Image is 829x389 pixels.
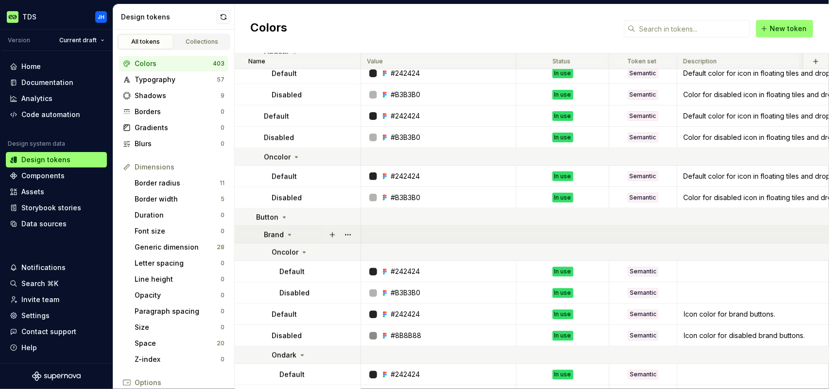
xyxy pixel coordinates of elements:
div: Line height [135,274,221,284]
p: Default [272,171,297,181]
div: #242424 [391,68,420,78]
div: #B3B3B0 [391,90,420,100]
div: #242424 [391,309,420,319]
p: Brand [264,230,284,239]
a: Colors403 [119,56,228,71]
a: Duration0 [131,207,228,223]
div: 20 [217,339,225,347]
button: Current draft [55,34,109,47]
div: 0 [221,140,225,148]
div: Home [21,62,41,71]
div: TDS [22,12,36,22]
a: Supernova Logo [32,372,81,381]
div: Duration [135,210,221,220]
div: #B3B3B0 [391,288,420,298]
p: Disabled [272,90,302,100]
div: Borders [135,107,221,117]
div: Semantic [628,111,658,121]
div: 0 [221,355,225,363]
div: In use [553,111,573,121]
a: Home [6,59,107,74]
div: Semantic [628,309,658,319]
p: Oncolor [272,247,298,257]
div: In use [553,370,573,379]
div: #242424 [391,370,420,379]
a: Components [6,168,107,184]
div: Semantic [628,267,658,276]
div: 0 [221,227,225,235]
div: 0 [221,124,225,132]
div: 57 [217,76,225,84]
div: 5 [221,195,225,203]
div: 0 [221,211,225,219]
a: Space20 [131,336,228,351]
input: Search in tokens... [636,20,750,37]
a: Storybook stories [6,200,107,216]
div: #B3B3B0 [391,133,420,142]
button: TDSJH [2,6,111,27]
div: Contact support [21,327,76,337]
p: Button [256,212,278,222]
div: Semantic [628,171,658,181]
div: In use [553,288,573,298]
p: Disabled [264,133,294,142]
a: Shadows9 [119,88,228,103]
div: Blurs [135,139,221,149]
a: Border radius11 [131,175,228,191]
a: Typography57 [119,72,228,87]
div: Semantic [628,288,658,298]
div: Colors [135,59,213,68]
div: Space [135,338,217,348]
div: #242424 [391,111,420,121]
div: All tokens [121,38,170,46]
div: Typography [135,75,217,85]
p: Default [264,111,289,121]
div: Options [135,378,225,388]
div: In use [553,90,573,100]
div: Semantic [628,133,658,142]
p: Disabled [272,193,302,203]
a: Generic dimension28 [131,239,228,255]
div: Border radius [135,178,220,188]
div: 403 [213,60,225,68]
div: Dimensions [135,162,225,172]
div: In use [553,68,573,78]
div: In use [553,133,573,142]
h2: Colors [250,20,287,37]
div: Z-index [135,355,221,364]
button: Contact support [6,324,107,339]
div: Analytics [21,94,52,103]
div: #B3B3B0 [391,193,420,203]
p: Default [272,68,297,78]
a: Size0 [131,320,228,335]
div: Semantic [628,68,658,78]
a: Borders0 [119,104,228,119]
a: Invite team [6,292,107,307]
a: Data sources [6,216,107,232]
a: Design tokens [6,152,107,168]
p: Ondark [272,350,296,360]
div: Size [135,322,221,332]
div: Semantic [628,90,658,100]
div: Documentation [21,78,73,87]
div: Settings [21,311,50,321]
a: Line height0 [131,271,228,287]
div: In use [553,193,573,203]
div: 0 [221,259,225,267]
div: Version [8,36,30,44]
div: Gradients [135,123,221,133]
div: In use [553,267,573,276]
p: Disabled [272,331,302,340]
div: Notifications [21,263,66,272]
p: Token set [628,57,657,65]
a: Paragraph spacing0 [131,304,228,319]
div: Font size [135,226,221,236]
div: Components [21,171,65,181]
a: Settings [6,308,107,323]
p: Name [248,57,265,65]
div: Invite team [21,295,59,304]
button: Search ⌘K [6,276,107,291]
div: #242424 [391,267,420,276]
p: Status [553,57,571,65]
div: 0 [221,275,225,283]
